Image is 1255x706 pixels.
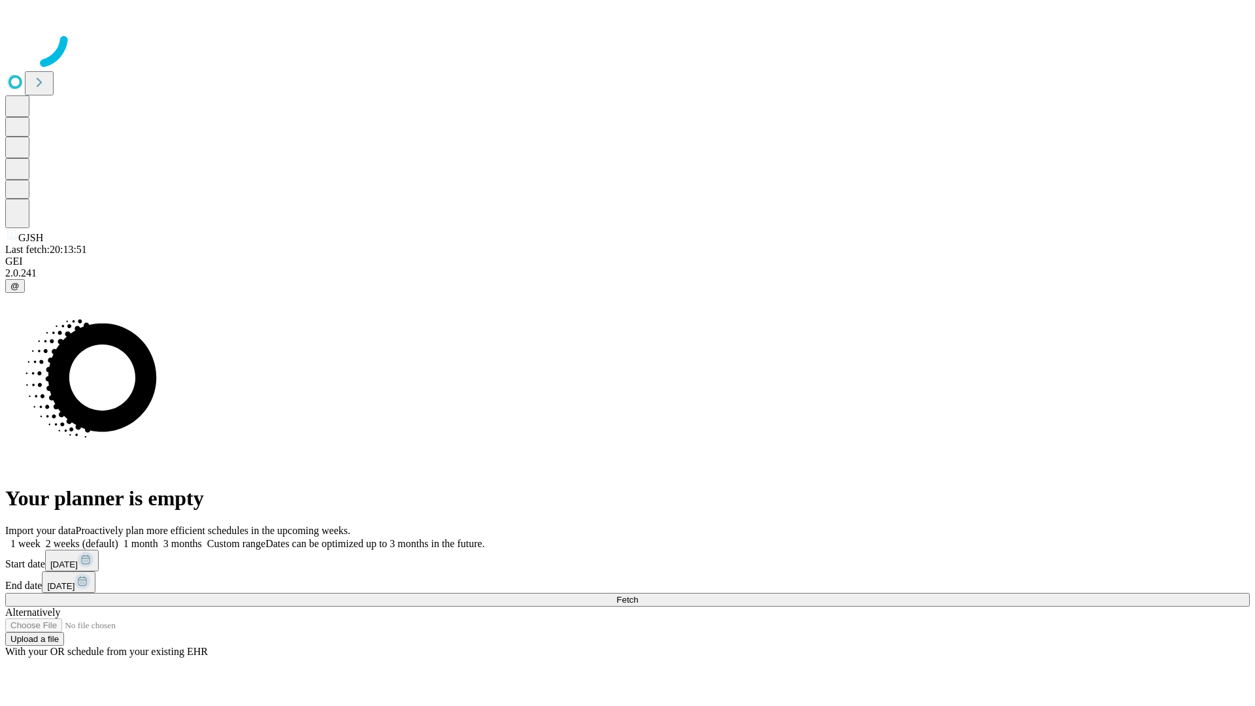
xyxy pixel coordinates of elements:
[5,571,1250,593] div: End date
[5,593,1250,607] button: Fetch
[76,525,350,536] span: Proactively plan more efficient schedules in the upcoming weeks.
[5,279,25,293] button: @
[5,486,1250,511] h1: Your planner is empty
[5,244,87,255] span: Last fetch: 20:13:51
[47,581,75,591] span: [DATE]
[18,232,43,243] span: GJSH
[45,550,99,571] button: [DATE]
[616,595,638,605] span: Fetch
[124,538,158,549] span: 1 month
[207,538,265,549] span: Custom range
[42,571,95,593] button: [DATE]
[163,538,202,549] span: 3 months
[5,267,1250,279] div: 2.0.241
[5,550,1250,571] div: Start date
[5,646,208,657] span: With your OR schedule from your existing EHR
[10,538,41,549] span: 1 week
[5,632,64,646] button: Upload a file
[5,607,60,618] span: Alternatively
[10,281,20,291] span: @
[5,256,1250,267] div: GEI
[265,538,484,549] span: Dates can be optimized up to 3 months in the future.
[5,525,76,536] span: Import your data
[50,560,78,569] span: [DATE]
[46,538,118,549] span: 2 weeks (default)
